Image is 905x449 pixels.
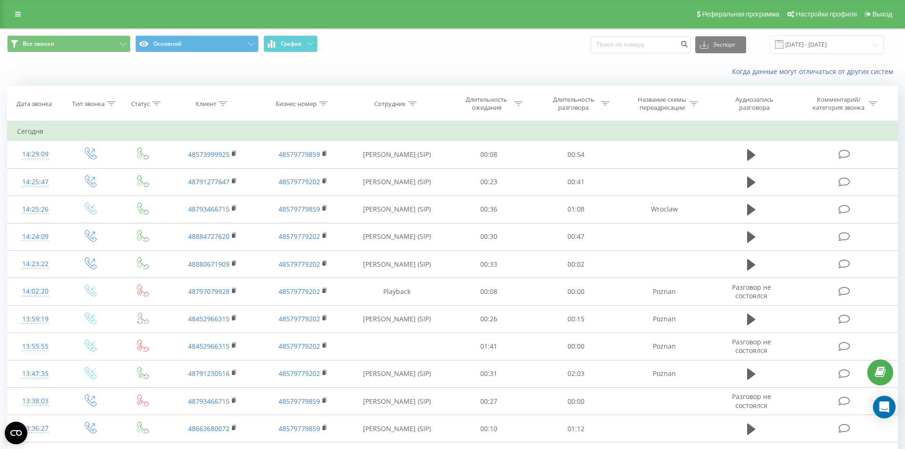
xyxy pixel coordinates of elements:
a: 48452966315 [188,314,230,323]
td: 00:41 [532,168,619,196]
td: 00:31 [445,360,532,387]
a: 48579779202 [279,177,320,186]
td: 00:54 [532,141,619,168]
td: Playback [348,278,445,305]
a: 48579779202 [279,260,320,269]
span: Разговор не состоялся [732,392,771,409]
div: Сотрудник [374,100,406,108]
a: 48884727620 [188,232,230,241]
div: 13:38:03 [17,392,54,410]
div: Тип звонка [72,100,105,108]
div: Длительность ожидания [461,96,512,112]
td: 00:27 [445,388,532,415]
input: Поиск по номеру [591,36,691,53]
td: 00:15 [532,305,619,333]
span: График [281,41,302,47]
div: 14:29:09 [17,145,54,163]
a: 48579779859 [279,424,320,433]
div: Длительность разговора [548,96,599,112]
button: Основной [135,35,259,52]
div: 14:25:47 [17,173,54,191]
div: 14:24:09 [17,228,54,246]
td: 01:08 [532,196,619,223]
div: Статус [131,100,150,108]
div: 13:36:27 [17,419,54,438]
a: 48579779202 [279,342,320,351]
td: [PERSON_NAME] (SIP) [348,196,445,223]
td: 00:33 [445,251,532,278]
td: Poznan [619,360,710,387]
span: Разговор не состоялся [732,337,771,355]
td: 01:12 [532,415,619,442]
td: 00:00 [532,388,619,415]
div: 14:02:20 [17,282,54,301]
td: [PERSON_NAME] (SIP) [348,168,445,196]
td: [PERSON_NAME] (SIP) [348,360,445,387]
td: 00:00 [532,278,619,305]
td: 00:02 [532,251,619,278]
a: Когда данные могут отличаться от других систем [732,67,898,76]
td: 00:23 [445,168,532,196]
td: [PERSON_NAME] (SIP) [348,305,445,333]
td: Wroclaw [619,196,710,223]
td: 00:08 [445,278,532,305]
td: 01:41 [445,333,532,360]
div: Комментарий/категория звонка [811,96,866,112]
a: 48579779202 [279,287,320,296]
a: 48793466715 [188,397,230,406]
a: 48579779859 [279,150,320,159]
span: Реферальная программа [702,10,779,18]
span: Разговор не состоялся [732,283,771,300]
a: 48793466715 [188,204,230,213]
span: Настройки профиля [796,10,857,18]
td: Сегодня [8,122,898,141]
button: Open CMP widget [5,422,27,444]
td: 00:00 [532,333,619,360]
a: 48579779859 [279,204,320,213]
div: Название схемы переадресации [637,96,687,112]
div: Бизнес номер [276,100,317,108]
td: [PERSON_NAME] (SIP) [348,388,445,415]
a: 48663680072 [188,424,230,433]
td: [PERSON_NAME] (SIP) [348,141,445,168]
a: 48452966315 [188,342,230,351]
div: 13:55:55 [17,337,54,356]
button: График [263,35,318,52]
button: Экспорт [695,36,746,53]
a: 48791277647 [188,177,230,186]
td: [PERSON_NAME] (SIP) [348,251,445,278]
td: 00:10 [445,415,532,442]
td: Poznan [619,305,710,333]
div: 14:25:26 [17,200,54,219]
button: Все звонки [7,35,131,52]
td: 00:08 [445,141,532,168]
td: [PERSON_NAME] (SIP) [348,223,445,250]
td: 00:30 [445,223,532,250]
div: Дата звонка [16,100,52,108]
span: Выход [872,10,892,18]
div: Клиент [196,100,216,108]
div: Open Intercom Messenger [873,396,896,418]
div: 13:59:19 [17,310,54,328]
td: Poznan [619,333,710,360]
a: 48579779202 [279,314,320,323]
td: Poznan [619,278,710,305]
a: 48791230516 [188,369,230,378]
div: 14:23:22 [17,255,54,273]
td: 00:36 [445,196,532,223]
a: 48797079928 [188,287,230,296]
a: 48880671909 [188,260,230,269]
td: 00:26 [445,305,532,333]
a: 48573999925 [188,150,230,159]
div: Аудиозапись разговора [724,96,785,112]
a: 48579779202 [279,369,320,378]
span: Все звонки [23,40,54,48]
a: 48579779859 [279,397,320,406]
a: 48579779202 [279,232,320,241]
td: 02:03 [532,360,619,387]
div: 13:47:35 [17,365,54,383]
td: [PERSON_NAME] (SIP) [348,415,445,442]
td: 00:47 [532,223,619,250]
